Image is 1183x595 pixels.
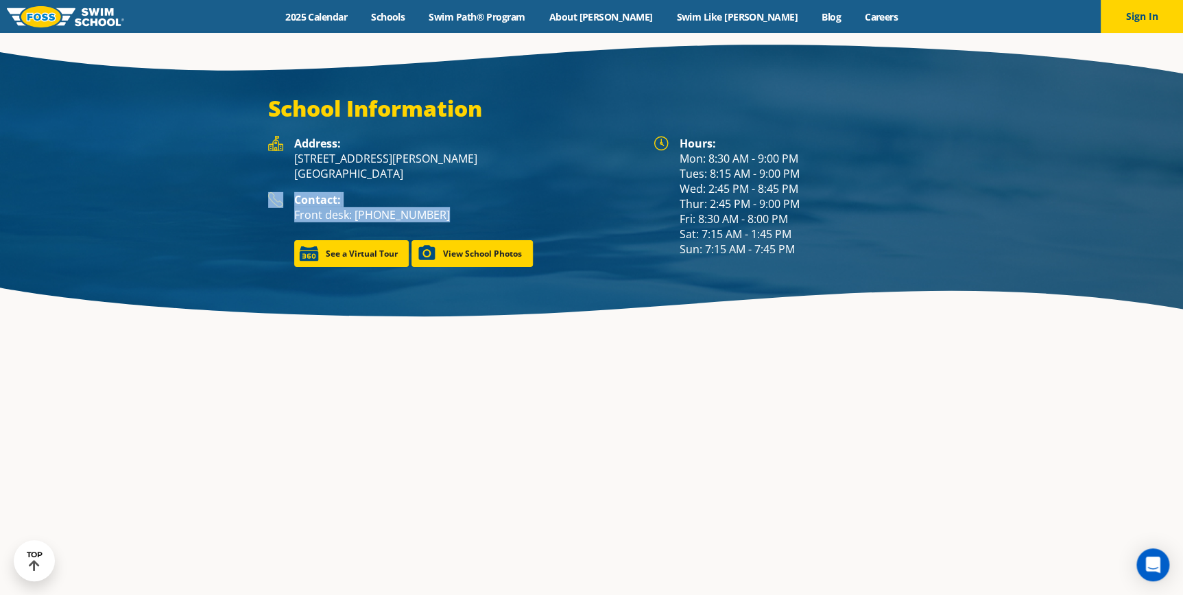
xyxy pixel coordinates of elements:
[411,240,533,267] a: View School Photos
[294,240,409,267] a: See a Virtual Tour
[359,10,417,23] a: Schools
[665,10,810,23] a: Swim Like [PERSON_NAME]
[294,136,341,151] strong: Address:
[680,136,716,151] strong: Hours:
[294,207,640,222] p: Front desk: [PHONE_NUMBER]
[7,6,124,27] img: FOSS Swim School Logo
[537,10,665,23] a: About [PERSON_NAME]
[268,192,283,208] img: Foss Location Contact
[268,95,916,122] h3: School Information
[417,10,537,23] a: Swim Path® Program
[680,136,916,257] div: Mon: 8:30 AM - 9:00 PM Tues: 8:15 AM - 9:00 PM Wed: 2:45 PM - 8:45 PM Thur: 2:45 PM - 9:00 PM Fri...
[268,136,283,151] img: Foss Location Address
[274,10,359,23] a: 2025 Calendar
[654,136,669,151] img: Foss Location Hours
[1136,548,1169,581] div: Open Intercom Messenger
[809,10,852,23] a: Blog
[27,550,43,572] div: TOP
[852,10,909,23] a: Careers
[294,151,640,181] p: [STREET_ADDRESS][PERSON_NAME] [GEOGRAPHIC_DATA]
[294,192,341,207] strong: Contact:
